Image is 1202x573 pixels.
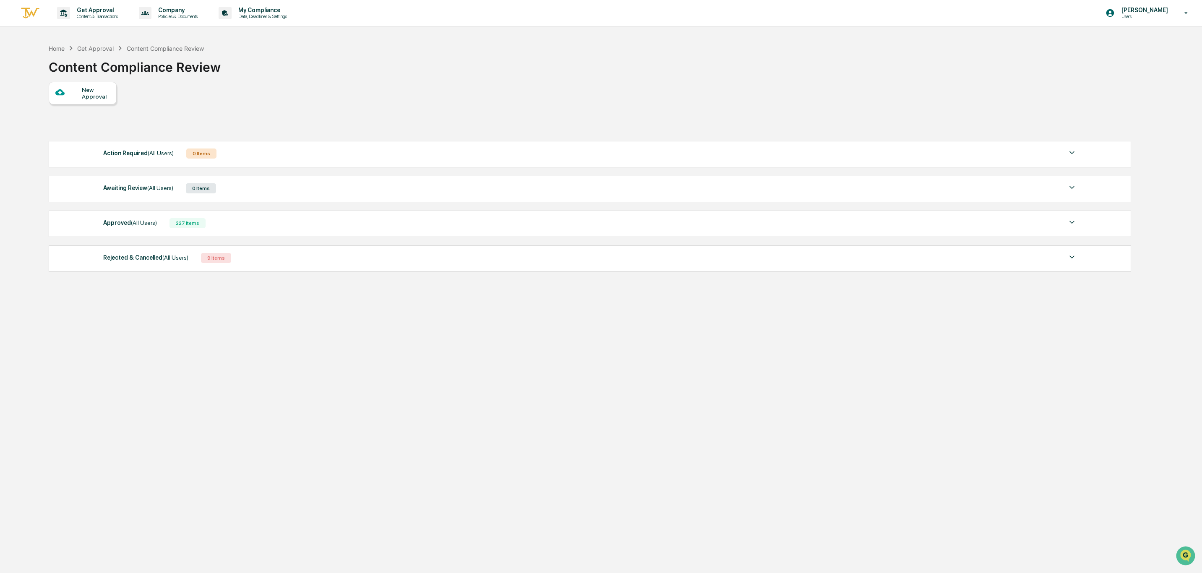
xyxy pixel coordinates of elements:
span: Data Lookup [17,122,53,130]
div: 🖐️ [8,107,15,114]
div: Action Required [103,148,174,159]
a: 🗄️Attestations [57,103,107,118]
div: 🗄️ [61,107,68,114]
span: Preclearance [17,106,54,115]
button: Start new chat [143,67,153,77]
span: (All Users) [147,185,173,191]
div: Content Compliance Review [127,45,204,52]
p: Content & Transactions [70,13,122,19]
div: 9 Items [201,253,231,263]
span: (All Users) [131,219,157,226]
img: 1746055101610-c473b297-6a78-478c-a979-82029cc54cd1 [8,65,23,80]
div: 227 Items [169,218,206,228]
img: caret [1067,217,1077,227]
iframe: Open customer support [1175,545,1198,568]
div: 🔎 [8,123,15,130]
span: Attestations [69,106,104,115]
p: How can we help? [8,18,153,31]
div: Content Compliance Review [49,53,221,75]
div: Rejected & Cancelled [103,252,188,263]
div: Home [49,45,65,52]
p: Company [151,7,202,13]
p: [PERSON_NAME] [1115,7,1172,13]
span: (All Users) [162,254,188,261]
div: Awaiting Review [103,182,173,193]
a: Powered byPylon [59,142,102,149]
img: logo [20,6,40,20]
a: 🖐️Preclearance [5,103,57,118]
div: Start new chat [29,65,138,73]
span: (All Users) [148,150,174,156]
img: caret [1067,252,1077,262]
input: Clear [22,39,138,47]
p: My Compliance [232,7,291,13]
div: 0 Items [186,148,216,159]
img: caret [1067,182,1077,193]
div: Get Approval [77,45,114,52]
img: caret [1067,148,1077,158]
div: Approved [103,217,157,228]
p: Get Approval [70,7,122,13]
p: Users [1115,13,1172,19]
div: We're available if you need us! [29,73,106,80]
p: Data, Deadlines & Settings [232,13,291,19]
p: Policies & Documents [151,13,202,19]
span: Pylon [83,143,102,149]
div: New Approval [82,86,110,100]
div: 0 Items [186,183,216,193]
a: 🔎Data Lookup [5,119,56,134]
